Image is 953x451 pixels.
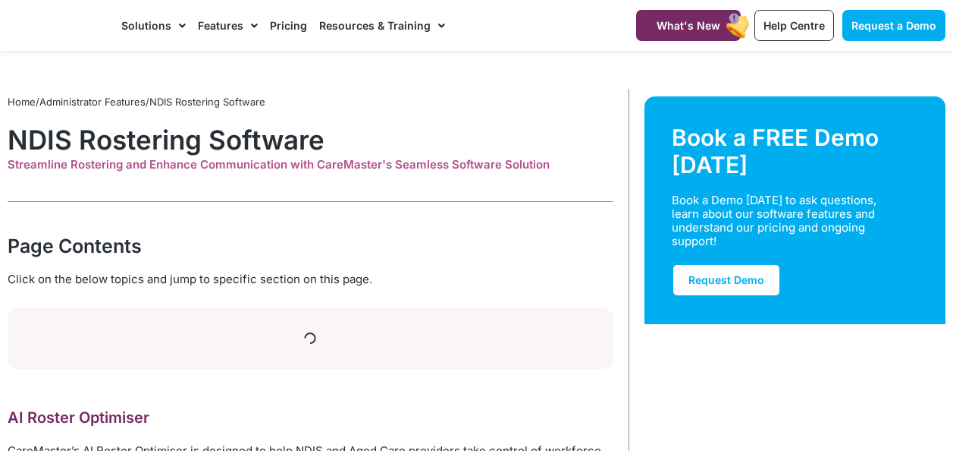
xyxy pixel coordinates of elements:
[8,96,265,108] span: / /
[8,232,613,260] div: Page Contents
[39,96,146,108] a: Administrator Features
[688,273,764,286] span: Request Demo
[851,19,936,32] span: Request a Demo
[8,408,613,427] h2: AI Roster Optimiser
[657,19,720,32] span: What's New
[8,158,613,172] div: Streamline Rostering and Enhance Communication with CareMaster's Seamless Software Solution
[149,96,265,108] span: NDIS Rostering Software
[754,10,834,41] a: Help Centre
[8,271,613,288] div: Click on the below topics and jump to specific section on this page.
[763,19,825,32] span: Help Centre
[672,124,918,178] div: Book a FREE Demo [DATE]
[8,14,106,36] img: CareMaster Logo
[672,194,901,248] div: Book a Demo [DATE] to ask questions, learn about our software features and understand our pricing...
[672,263,781,297] a: Request Demo
[8,96,36,108] a: Home
[636,10,741,41] a: What's New
[842,10,945,41] a: Request a Demo
[8,124,613,156] h1: NDIS Rostering Software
